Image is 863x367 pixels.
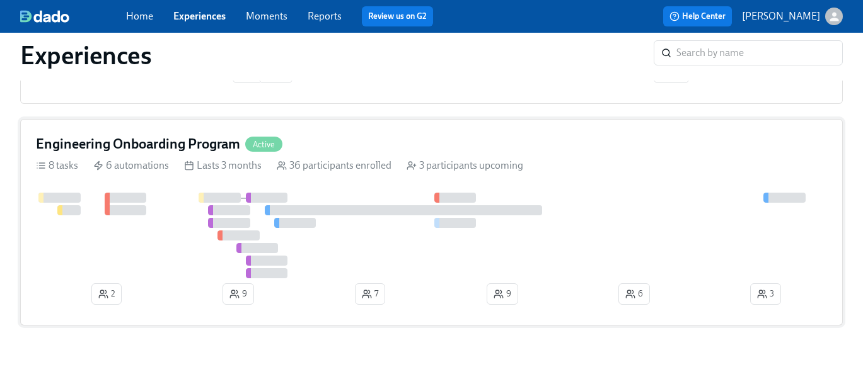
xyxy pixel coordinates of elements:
button: 9 [223,283,254,305]
div: 8 tasks [36,159,78,172]
a: Engineering Onboarding ProgramActive8 tasks 6 automations Lasts 3 months 36 participants enrolled... [20,119,843,325]
button: Review us on G2 [362,6,433,26]
p: [PERSON_NAME] [742,9,820,23]
div: Lasts 3 months [184,159,262,172]
a: Experiences [173,10,226,22]
span: 6 [625,288,643,300]
span: 3 [757,288,774,300]
h1: Experiences [20,40,152,71]
h4: Engineering Onboarding Program [36,135,240,154]
div: 3 participants upcoming [407,159,523,172]
button: Help Center [663,6,732,26]
input: Search by name [676,40,843,65]
span: 9 [494,288,511,300]
div: 6 automations [93,159,169,172]
a: Moments [246,10,287,22]
span: 7 [362,288,378,300]
img: dado [20,10,69,23]
span: 2 [98,288,115,300]
button: 7 [355,283,385,305]
a: Reports [308,10,342,22]
button: [PERSON_NAME] [742,8,843,25]
span: Help Center [669,10,726,23]
a: Home [126,10,153,22]
a: dado [20,10,126,23]
button: 3 [750,283,781,305]
span: Active [245,140,282,149]
div: 36 participants enrolled [277,159,391,172]
button: 9 [487,283,518,305]
span: 9 [229,288,247,300]
button: 6 [618,283,650,305]
a: Review us on G2 [368,10,427,23]
button: 2 [91,283,122,305]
